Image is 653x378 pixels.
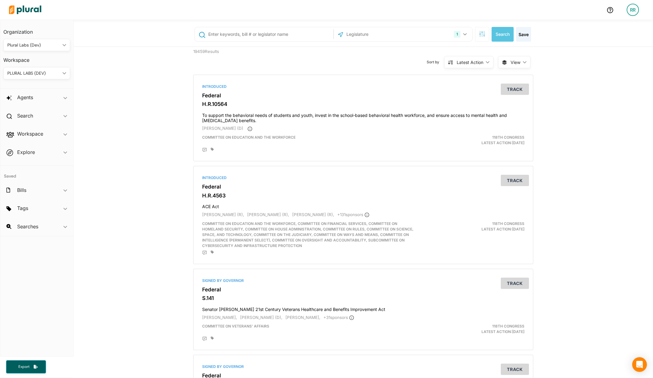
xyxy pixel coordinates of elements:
span: [PERSON_NAME], [202,315,237,320]
div: Latest Action: [DATE] [418,324,529,335]
h2: Tags [17,205,28,211]
span: 118th Congress [492,135,524,140]
span: [PERSON_NAME] (D), [240,315,282,320]
h2: Bills [17,187,26,193]
span: + 31 sponsor s [323,315,354,320]
div: RR [627,4,639,16]
span: [PERSON_NAME] (R), [292,212,334,217]
h2: Agents [17,94,33,101]
div: Introduced [202,84,524,89]
h3: Workspace [3,51,70,65]
div: Add tags [211,336,214,340]
input: Enter keywords, bill # or legislator name [208,28,332,40]
span: Sort by [427,59,444,65]
h4: Senator [PERSON_NAME] 21st Century Veterans Healthcare and Benefits Improvement Act [202,304,524,312]
span: [PERSON_NAME] (D) [202,126,243,131]
span: [PERSON_NAME] (R), [202,212,244,217]
h3: S.141 [202,295,524,301]
div: Signed by Governor [202,278,524,283]
button: Track [501,278,529,289]
span: + 131 sponsor s [337,212,369,217]
h2: Workspace [17,130,43,137]
div: 1 [454,31,460,38]
div: Add Position Statement [202,250,207,255]
h2: Explore [17,149,35,155]
span: Committee on Education and the Workforce, Committee on Financial Services, Committee on Homeland ... [202,221,413,248]
div: Open Intercom Messenger [632,357,647,372]
div: Add tags [211,148,214,151]
span: [PERSON_NAME] (R), [247,212,289,217]
div: Latest Action [457,59,483,65]
div: 19459 Results [189,47,276,70]
span: Committee on Veterans' Affairs [202,324,269,328]
h2: Search [17,112,33,119]
h3: Federal [202,184,524,190]
span: View [511,59,520,65]
div: Latest Action: [DATE] [418,135,529,146]
h4: To support the behavioral needs of students and youth, invest in the school-based behavioral heal... [202,110,524,123]
h3: H.R.10564 [202,101,524,107]
h3: H.R.4563 [202,193,524,199]
h3: Federal [202,92,524,99]
h3: Organization [3,23,70,36]
a: RR [622,1,644,18]
button: Track [501,364,529,375]
span: [PERSON_NAME], [285,315,320,320]
h2: Searches [17,223,38,230]
h4: ACE Act [202,201,524,209]
div: Add Position Statement [202,336,207,341]
span: Search Filters [479,31,485,36]
button: Search [492,27,514,42]
span: 118th Congress [492,324,524,328]
div: Plural Labs (Dev) [7,42,60,48]
button: 1 [451,28,471,40]
button: Track [501,175,529,186]
div: Latest Action: [DATE] [418,221,529,249]
button: Track [501,84,529,95]
button: Export [6,360,46,373]
h3: Federal [202,286,524,293]
span: 118th Congress [492,221,524,226]
span: Committee on Education and the Workforce [202,135,296,140]
h4: Saved [0,166,73,181]
div: Signed by Governor [202,364,524,369]
div: Add tags [211,250,214,254]
div: Introduced [202,175,524,181]
button: Save [516,27,531,42]
div: Add Position Statement [202,148,207,152]
span: Export [14,364,34,369]
input: Legislature [346,28,411,40]
div: PLURAL LABS (DEV) [7,70,60,77]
